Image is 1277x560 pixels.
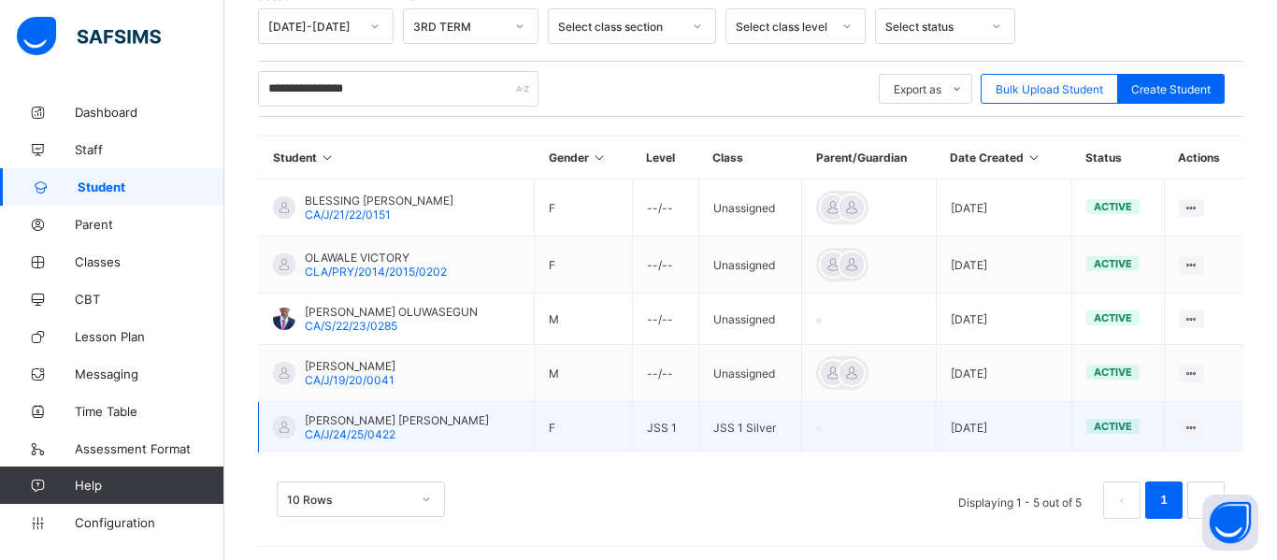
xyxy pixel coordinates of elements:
td: [DATE] [936,237,1071,294]
td: --/-- [632,237,698,294]
td: F [535,402,633,453]
span: [PERSON_NAME] [PERSON_NAME] [305,413,489,427]
td: JSS 1 [632,402,698,453]
span: Dashboard [75,105,224,120]
span: CLA/PRY/2014/2015/0202 [305,265,447,279]
span: CBT [75,292,224,307]
span: active [1094,311,1132,324]
span: CA/J/21/22/0151 [305,208,391,222]
button: prev page [1103,481,1141,519]
span: active [1094,200,1132,213]
td: M [535,294,633,345]
th: Gender [535,136,633,179]
div: Select class section [558,20,682,34]
span: CA/J/24/25/0422 [305,427,395,441]
i: Sort in Ascending Order [320,151,336,165]
td: Unassigned [698,345,801,402]
th: Level [632,136,698,179]
span: active [1094,257,1132,270]
div: Select class level [736,20,831,34]
span: Parent [75,217,224,232]
th: Date Created [936,136,1071,179]
span: Time Table [75,404,224,419]
span: CA/S/22/23/0285 [305,319,397,333]
span: Export as [894,82,941,96]
span: [PERSON_NAME] [305,359,395,373]
td: --/-- [632,294,698,345]
span: [PERSON_NAME] OLUWASEGUN [305,305,478,319]
td: [DATE] [936,179,1071,237]
td: --/-- [632,345,698,402]
div: Select status [885,20,981,34]
button: Open asap [1202,495,1258,551]
span: Create Student [1131,82,1211,96]
div: [DATE]-[DATE] [268,20,359,34]
td: F [535,179,633,237]
td: F [535,237,633,294]
li: 下一页 [1187,481,1225,519]
th: Student [259,136,535,179]
li: 1 [1145,481,1183,519]
img: safsims [17,17,161,56]
span: Staff [75,142,224,157]
i: Sort in Ascending Order [592,151,608,165]
span: Classes [75,254,224,269]
td: [DATE] [936,294,1071,345]
td: Unassigned [698,294,801,345]
span: Assessment Format [75,441,224,456]
td: [DATE] [936,402,1071,453]
span: Configuration [75,515,223,530]
a: 1 [1155,488,1172,512]
td: JSS 1 Silver [698,402,801,453]
th: Actions [1164,136,1243,179]
td: Unassigned [698,237,801,294]
td: Unassigned [698,179,801,237]
span: CA/J/19/20/0041 [305,373,395,387]
div: 10 Rows [287,493,410,507]
span: active [1094,366,1132,379]
li: Displaying 1 - 5 out of 5 [944,481,1096,519]
span: Bulk Upload Student [996,82,1103,96]
button: next page [1187,481,1225,519]
span: OLAWALE VICTORY [305,251,447,265]
div: 3RD TERM [413,20,504,34]
td: --/-- [632,179,698,237]
span: Messaging [75,366,224,381]
th: Class [698,136,801,179]
i: Sort in Ascending Order [1026,151,1042,165]
span: Lesson Plan [75,329,224,344]
span: Student [78,179,224,194]
td: M [535,345,633,402]
li: 上一页 [1103,481,1141,519]
span: active [1094,420,1132,433]
th: Status [1071,136,1164,179]
span: BLESSING [PERSON_NAME] [305,194,453,208]
td: [DATE] [936,345,1071,402]
th: Parent/Guardian [802,136,936,179]
span: Help [75,478,223,493]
